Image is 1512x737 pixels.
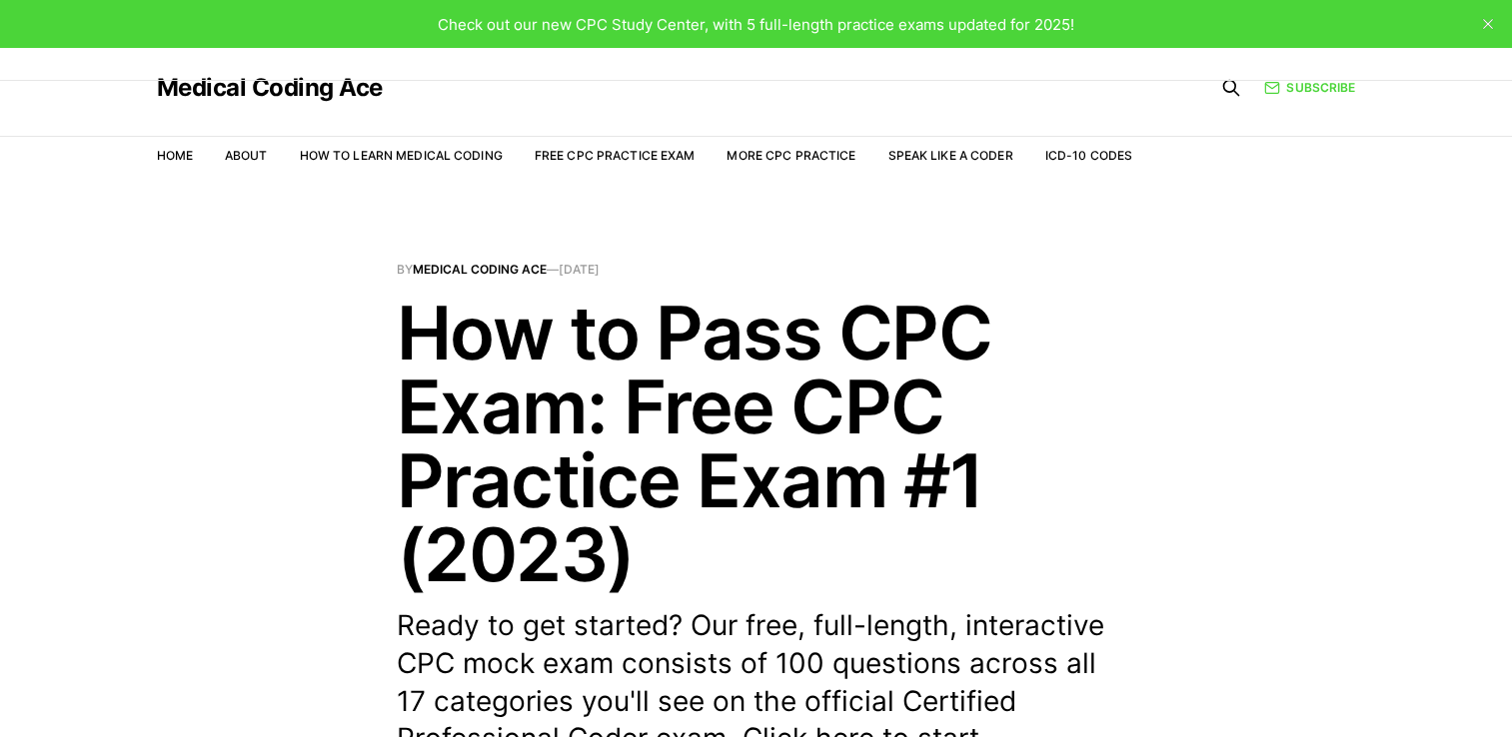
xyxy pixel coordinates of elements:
[157,76,383,100] a: Medical Coding Ace
[225,148,268,163] a: About
[1186,639,1512,737] iframe: portal-trigger
[535,148,696,163] a: Free CPC Practice Exam
[1472,8,1504,40] button: close
[727,148,855,163] a: More CPC Practice
[1264,78,1355,97] a: Subscribe
[1045,148,1132,163] a: ICD-10 Codes
[888,148,1013,163] a: Speak Like a Coder
[300,148,503,163] a: How to Learn Medical Coding
[413,262,547,277] a: Medical Coding Ace
[559,262,600,277] time: [DATE]
[397,296,1116,591] h1: How to Pass CPC Exam: Free CPC Practice Exam #1 (2023)
[438,15,1074,34] span: Check out our new CPC Study Center, with 5 full-length practice exams updated for 2025!
[157,148,193,163] a: Home
[397,264,1116,276] span: By —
